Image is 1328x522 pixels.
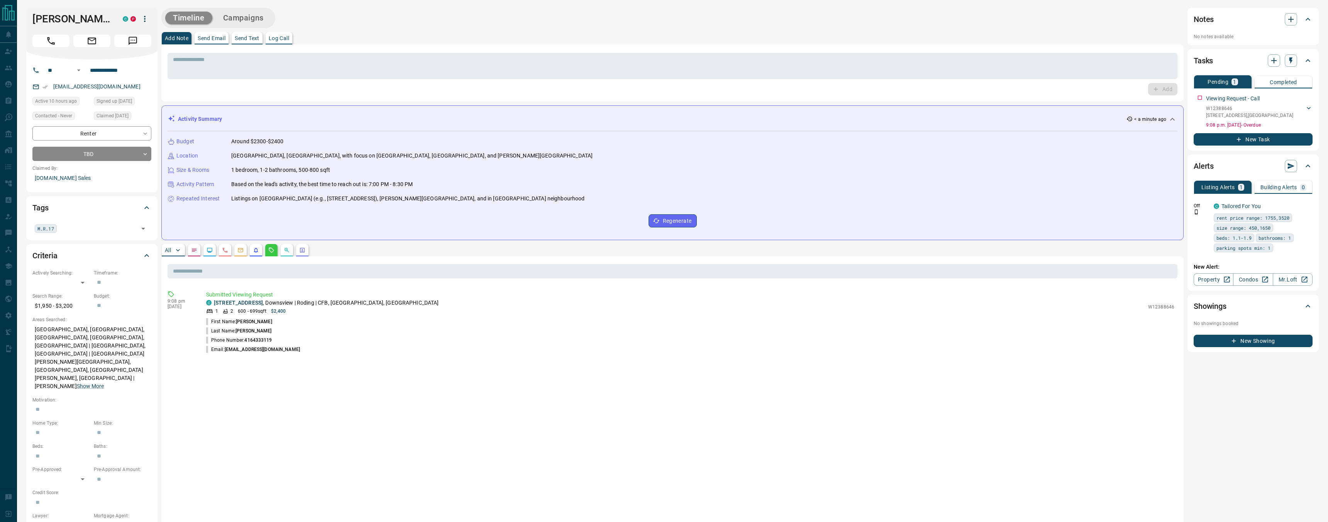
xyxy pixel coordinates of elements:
div: Alerts [1194,157,1313,175]
span: bathrooms: 1 [1259,234,1291,242]
p: Size & Rooms [176,166,210,174]
p: $1,950 - $3,200 [32,300,90,312]
span: Signed up [DATE] [97,97,132,105]
p: 1 [1233,79,1236,85]
p: Listings on [GEOGRAPHIC_DATA] (e.g., [STREET_ADDRESS]), [PERSON_NAME][GEOGRAPHIC_DATA], and in [G... [231,195,585,203]
div: Renter [32,126,151,141]
div: Tags [32,198,151,217]
p: Last Name: [206,327,272,334]
p: Viewing Request - Call [1206,95,1260,103]
p: < a minute ago [1134,116,1166,123]
button: Regenerate [649,214,697,227]
div: Criteria [32,246,151,265]
div: Sun Jan 17 2021 [94,97,151,108]
svg: Emails [237,247,244,253]
span: [PERSON_NAME] [235,328,271,334]
button: Open [138,223,149,234]
button: Timeline [165,12,212,24]
p: Around $2300-$2400 [231,137,283,146]
p: 1 [215,308,218,315]
p: Submitted Viewing Request [206,291,1174,299]
span: parking spots min: 1 [1216,244,1270,252]
p: $2,400 [271,308,286,315]
h1: [PERSON_NAME] [32,13,111,25]
p: Budget [176,137,194,146]
span: Message [114,35,151,47]
svg: Requests [268,247,274,253]
p: Home Type: [32,420,90,427]
svg: Calls [222,247,228,253]
p: [GEOGRAPHIC_DATA], [GEOGRAPHIC_DATA], with focus on [GEOGRAPHIC_DATA], [GEOGRAPHIC_DATA], and [PE... [231,152,593,160]
button: Campaigns [215,12,271,24]
p: 1 [1240,185,1243,190]
svg: Agent Actions [299,247,305,253]
div: Activity Summary< a minute ago [168,112,1177,126]
a: Tailored For You [1221,203,1261,209]
p: Completed [1270,80,1297,85]
div: W12388646[STREET_ADDRESS],[GEOGRAPHIC_DATA] [1206,103,1313,120]
button: Open [74,66,83,75]
svg: Notes [191,247,197,253]
p: Pending [1208,79,1228,85]
button: New Showing [1194,335,1313,347]
p: Send Email [198,36,225,41]
p: Beds: [32,443,90,450]
div: condos.ca [123,16,128,22]
span: M.R.17 [37,225,54,232]
p: Min Size: [94,420,151,427]
p: Pre-Approved: [32,466,90,473]
p: 9:08 p.m. [DATE] - Overdue [1206,122,1313,129]
p: Add Note [165,36,188,41]
p: Search Range: [32,293,90,300]
p: Building Alerts [1260,185,1297,190]
a: Mr.Loft [1273,273,1313,286]
span: 4164333119 [244,337,272,343]
span: Email [73,35,110,47]
p: Off [1194,202,1209,209]
p: W12388646 [1206,105,1293,112]
div: Sun Sep 14 2025 [32,97,90,108]
p: New Alert: [1194,263,1313,271]
span: beds: 1.1-1.9 [1216,234,1252,242]
a: [EMAIL_ADDRESS][DOMAIN_NAME] [53,83,141,90]
p: No showings booked [1194,320,1313,327]
p: Log Call [269,36,289,41]
div: property.ca [130,16,136,22]
span: [PERSON_NAME] [236,319,272,324]
svg: Push Notification Only [1194,209,1199,215]
p: All [165,247,171,253]
span: [EMAIL_ADDRESS][DOMAIN_NAME] [225,347,300,352]
span: Active 10 hours ago [35,97,77,105]
h2: Alerts [1194,160,1214,172]
p: Lawyer: [32,512,90,519]
p: Listing Alerts [1201,185,1235,190]
h2: Tags [32,202,48,214]
h2: Notes [1194,13,1214,25]
span: rent price range: 1755,3520 [1216,214,1289,222]
div: Tasks [1194,51,1313,70]
a: [STREET_ADDRESS] [214,300,263,306]
span: Claimed [DATE] [97,112,129,120]
div: condos.ca [1214,203,1219,209]
button: New Task [1194,133,1313,146]
p: Motivation: [32,397,151,403]
p: First Name: [206,318,272,325]
p: 600 - 699 sqft [238,308,266,315]
div: condos.ca [206,300,212,305]
p: 0 [1302,185,1305,190]
p: [DATE] [168,304,195,309]
p: 9:08 pm [168,298,195,304]
button: Show More [77,382,104,390]
p: [DOMAIN_NAME] Sales [32,172,151,185]
div: Notes [1194,10,1313,29]
span: size range: 450,1650 [1216,224,1270,232]
p: Send Text [235,36,259,41]
p: Phone Number: [206,337,272,344]
p: W12388646 [1148,303,1174,310]
p: Areas Searched: [32,316,151,323]
span: Contacted - Never [35,112,72,120]
p: Mortgage Agent: [94,512,151,519]
p: Budget: [94,293,151,300]
a: Property [1194,273,1233,286]
div: Showings [1194,297,1313,315]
